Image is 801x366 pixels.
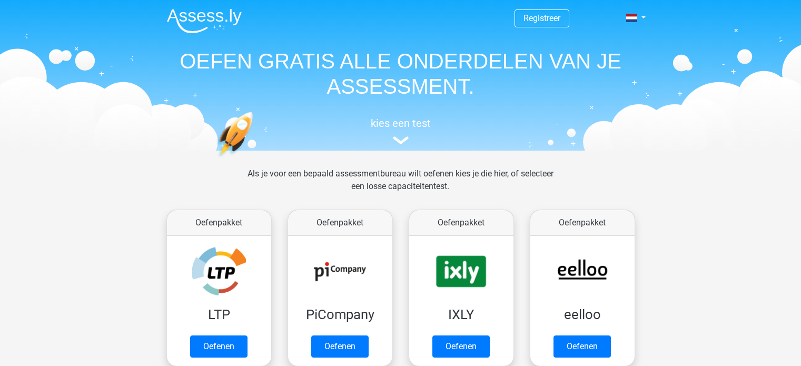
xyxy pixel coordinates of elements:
a: kies een test [159,117,643,145]
img: assessment [393,136,409,144]
div: Als je voor een bepaald assessmentbureau wilt oefenen kies je die hier, of selecteer een losse ca... [239,167,562,205]
img: oefenen [216,112,294,207]
a: Oefenen [553,335,611,358]
a: Oefenen [311,335,369,358]
a: Registreer [523,13,560,23]
h5: kies een test [159,117,643,130]
a: Oefenen [432,335,490,358]
h1: OEFEN GRATIS ALLE ONDERDELEN VAN JE ASSESSMENT. [159,48,643,99]
a: Oefenen [190,335,248,358]
img: Assessly [167,8,242,33]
